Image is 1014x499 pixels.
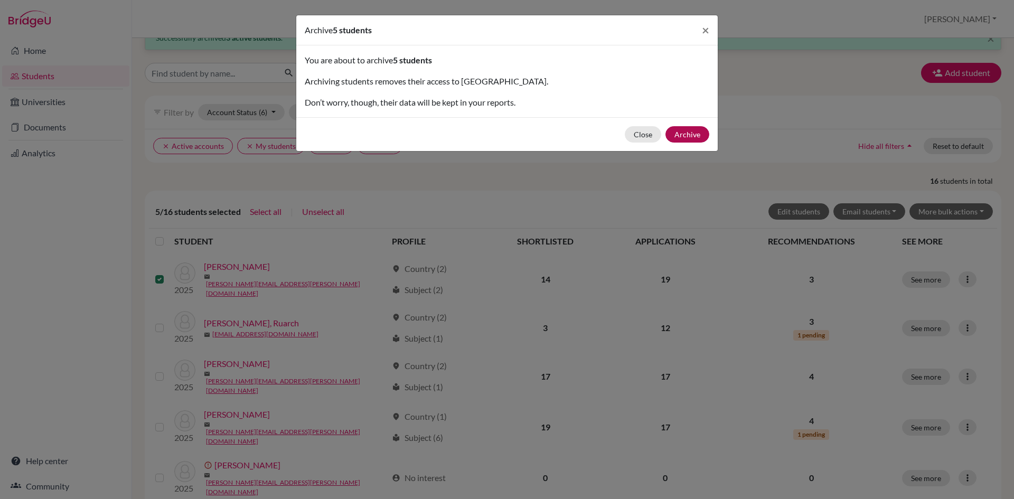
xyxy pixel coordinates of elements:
[702,22,709,37] span: ×
[393,55,432,65] span: 5 students
[305,25,333,35] span: Archive
[693,15,718,45] button: Close
[305,75,709,88] p: Archiving students removes their access to [GEOGRAPHIC_DATA].
[665,126,709,143] button: Archive
[625,126,661,143] button: Close
[305,96,709,109] p: Don’t worry, though, their data will be kept in your reports.
[333,25,372,35] span: 5 students
[305,54,709,67] p: You are about to archive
